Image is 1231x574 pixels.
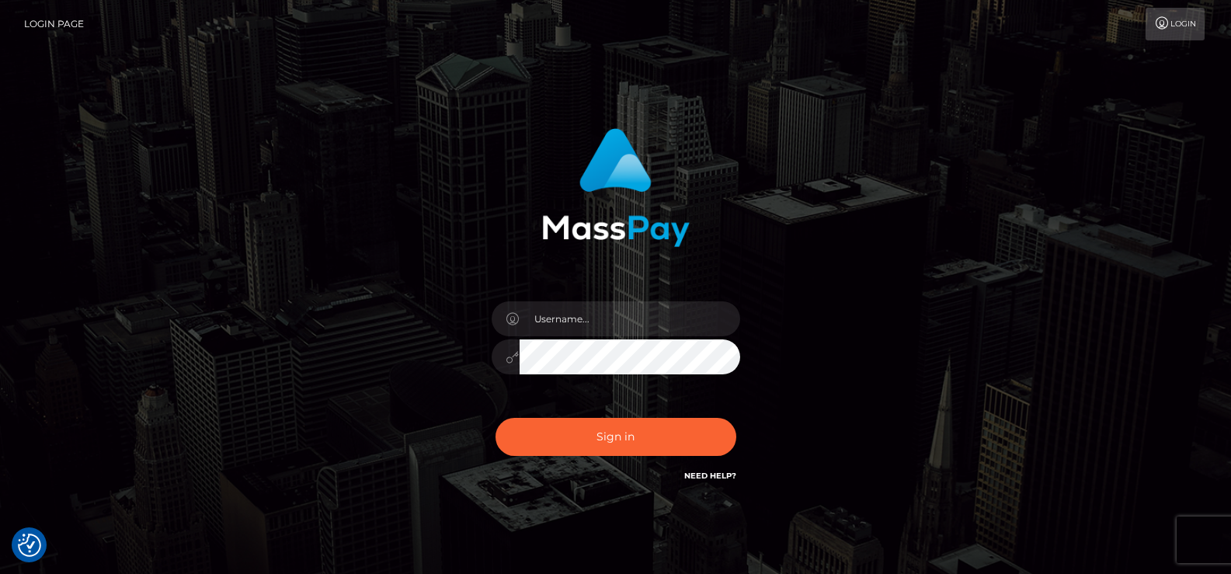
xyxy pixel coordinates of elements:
input: Username... [520,301,740,336]
img: Revisit consent button [18,534,41,557]
img: MassPay Login [542,128,690,247]
button: Consent Preferences [18,534,41,557]
button: Sign in [496,418,736,456]
a: Need Help? [684,471,736,481]
a: Login Page [24,8,84,40]
a: Login [1146,8,1205,40]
